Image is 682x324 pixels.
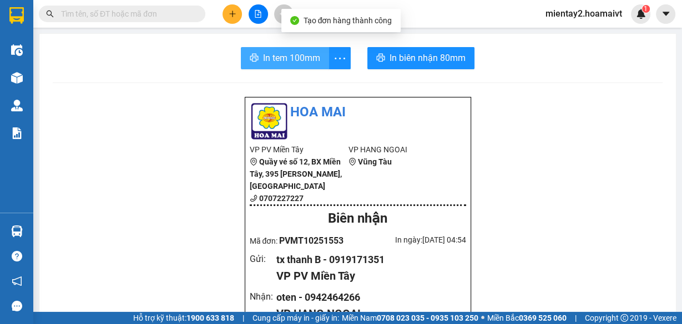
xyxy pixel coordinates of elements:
[329,52,350,65] span: more
[254,10,262,18] span: file-add
[279,235,343,246] span: PVMT10251553
[263,51,320,65] span: In tem 100mm
[304,16,392,25] span: Tạo đơn hàng thành công
[656,4,675,24] button: caret-down
[367,47,474,69] button: printerIn biên nhận 80mm
[276,268,457,285] div: VP PV Miền Tây
[11,127,23,139] img: solution-icon
[250,158,257,166] span: environment
[487,312,567,324] span: Miền Bắc
[377,313,478,322] strong: 0708 023 035 - 0935 103 250
[259,194,304,203] b: 0707227227
[250,102,466,123] li: Hoa Mai
[642,5,650,13] sup: 1
[519,313,567,322] strong: 0369 525 060
[276,290,457,305] div: oten - 0942464266
[661,9,671,19] span: caret-down
[252,312,339,324] span: Cung cấp máy in - giấy in:
[12,276,22,286] span: notification
[250,157,342,191] b: Quầy vé số 12, BX Miền Tây, 395 [PERSON_NAME], [GEOGRAPHIC_DATA]
[11,100,23,111] img: warehouse-icon
[250,53,259,64] span: printer
[229,10,236,18] span: plus
[575,312,577,324] span: |
[12,251,22,261] span: question-circle
[290,16,299,25] span: check-circle
[250,290,277,304] div: Nhận :
[329,47,351,69] button: more
[620,314,628,322] span: copyright
[250,234,358,248] div: Mã đơn:
[636,9,646,19] img: icon-new-feature
[9,7,24,24] img: logo-vxr
[186,313,234,322] strong: 1900 633 818
[223,4,242,24] button: plus
[481,316,484,320] span: ⚪️
[241,47,329,69] button: printerIn tem 100mm
[276,252,457,268] div: tx thanh B - 0919171351
[274,4,294,24] button: aim
[250,208,466,229] div: Biên nhận
[11,72,23,84] img: warehouse-icon
[358,157,392,166] b: Vũng Tàu
[250,252,277,266] div: Gửi :
[644,5,648,13] span: 1
[249,4,268,24] button: file-add
[342,312,478,324] span: Miền Nam
[11,44,23,56] img: warehouse-icon
[348,143,448,156] li: VP HANG NGOAI
[276,305,457,322] div: VP HANG NGOAI
[358,234,466,246] div: In ngày: [DATE] 04:54
[12,301,22,311] span: message
[280,10,287,18] span: aim
[61,8,192,20] input: Tìm tên, số ĐT hoặc mã đơn
[537,7,631,20] span: mientay2.hoamaivt
[243,312,244,324] span: |
[11,225,23,237] img: warehouse-icon
[348,158,356,166] span: environment
[250,102,289,141] img: logo.jpg
[46,10,54,18] span: search
[376,53,385,64] span: printer
[250,143,349,156] li: VP PV Miền Tây
[390,51,466,65] span: In biên nhận 80mm
[250,194,257,202] span: phone
[133,312,234,324] span: Hỗ trợ kỹ thuật:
